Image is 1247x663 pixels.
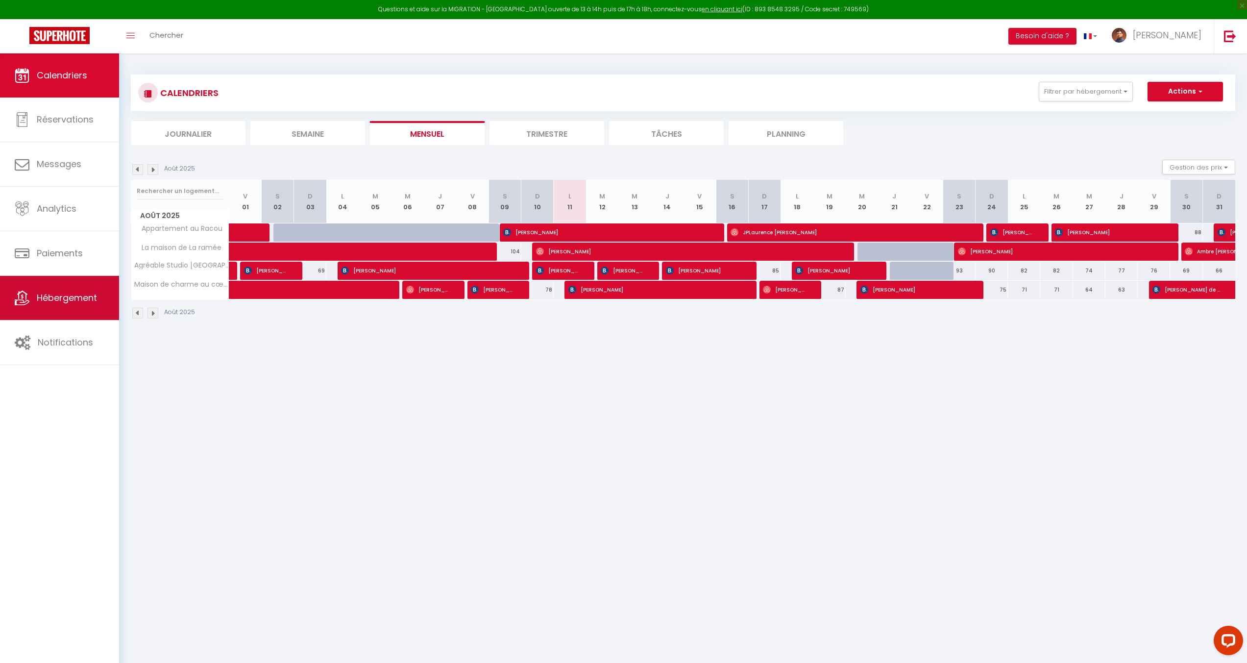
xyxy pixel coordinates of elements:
abbr: S [503,192,507,201]
span: [PERSON_NAME] [536,242,838,261]
span: [PERSON_NAME] [990,223,1033,242]
img: logout [1224,30,1236,42]
div: 90 [976,262,1008,280]
div: 104 [489,243,521,261]
abbr: L [796,192,799,201]
span: [PERSON_NAME] [341,261,513,280]
abbr: M [859,192,865,201]
th: 20 [846,180,878,223]
th: 10 [521,180,554,223]
th: 23 [943,180,976,223]
span: Août 2025 [131,209,229,223]
th: 30 [1170,180,1202,223]
th: 17 [748,180,781,223]
abbr: D [762,192,767,201]
th: 22 [910,180,943,223]
div: 63 [1105,281,1138,299]
div: 82 [1040,262,1073,280]
th: 18 [781,180,813,223]
abbr: V [697,192,702,201]
abbr: D [1217,192,1222,201]
div: 74 [1073,262,1105,280]
th: 16 [716,180,748,223]
abbr: J [1120,192,1124,201]
li: Mensuel [370,121,485,145]
th: 27 [1073,180,1105,223]
span: Analytics [37,202,76,215]
th: 12 [586,180,618,223]
th: 05 [359,180,391,223]
span: Hébergement [37,292,97,304]
button: Gestion des prix [1162,160,1235,174]
span: Calendriers [37,69,87,81]
th: 01 [229,180,262,223]
th: 24 [976,180,1008,223]
th: 28 [1105,180,1138,223]
span: [PERSON_NAME] [244,261,287,280]
span: [PERSON_NAME] [860,280,968,299]
img: ... [1112,28,1126,43]
li: Journalier [131,121,245,145]
span: [PERSON_NAME] [958,242,1163,261]
span: [PERSON_NAME] [536,261,579,280]
div: 66 [1203,262,1235,280]
th: 29 [1138,180,1170,223]
button: Filtrer par hébergement [1039,82,1133,101]
th: 03 [294,180,326,223]
span: Chercher [149,30,183,40]
abbr: L [568,192,571,201]
span: Agréable Studio [GEOGRAPHIC_DATA] [133,262,231,269]
li: Semaine [250,121,365,145]
span: Appartement au Racou [133,223,225,234]
span: La maison de La ramée [133,243,224,253]
th: 15 [684,180,716,223]
abbr: J [665,192,669,201]
div: 71 [1040,281,1073,299]
th: 31 [1203,180,1235,223]
span: [PERSON_NAME] [763,280,806,299]
abbr: M [405,192,411,201]
div: 88 [1170,223,1202,242]
span: Réservations [37,113,94,125]
span: [PERSON_NAME] de la [PERSON_NAME] [1152,280,1220,299]
iframe: LiveChat chat widget [1206,622,1247,663]
abbr: L [1023,192,1026,201]
span: Maison de charme au cœur d’Elne [133,281,231,288]
abbr: M [372,192,378,201]
span: Notifications [38,336,93,348]
abbr: M [1086,192,1092,201]
span: [PERSON_NAME] [471,280,514,299]
div: 78 [521,281,554,299]
span: Paiements [37,247,83,259]
span: [PERSON_NAME] [568,280,741,299]
th: 21 [878,180,910,223]
span: [PERSON_NAME] [795,261,871,280]
span: Messages [37,158,81,170]
a: Chercher [142,19,191,53]
abbr: M [632,192,637,201]
li: Planning [729,121,843,145]
th: 19 [813,180,846,223]
abbr: S [957,192,961,201]
div: 93 [943,262,976,280]
th: 14 [651,180,684,223]
span: [PERSON_NAME] [503,223,708,242]
abbr: V [925,192,929,201]
th: 02 [262,180,294,223]
p: Août 2025 [164,308,195,317]
div: 85 [748,262,781,280]
button: Besoin d'aide ? [1008,28,1076,45]
h3: CALENDRIERS [158,82,219,104]
th: 07 [424,180,456,223]
abbr: D [308,192,313,201]
button: Actions [1148,82,1223,101]
abbr: M [1053,192,1059,201]
abbr: M [599,192,605,201]
th: 06 [391,180,424,223]
th: 08 [456,180,489,223]
input: Rechercher un logement... [137,182,223,200]
abbr: M [827,192,832,201]
abbr: V [470,192,475,201]
th: 25 [1008,180,1040,223]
